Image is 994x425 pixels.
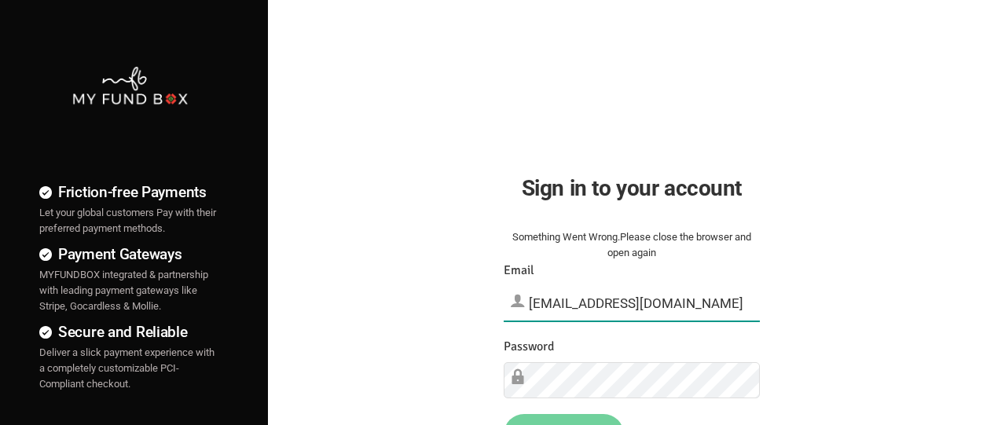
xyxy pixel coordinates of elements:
[72,65,189,106] img: mfbwhite.png
[504,261,534,280] label: Email
[504,171,760,205] h2: Sign in to your account
[39,243,221,266] h4: Payment Gateways
[504,229,760,261] div: Something Went Wrong.Please close the browser and open again
[504,286,760,321] input: Email
[39,207,216,234] span: Let your global customers Pay with their preferred payment methods.
[39,181,221,203] h4: Friction-free Payments
[39,346,215,390] span: Deliver a slick payment experience with a completely customizable PCI-Compliant checkout.
[39,269,208,312] span: MYFUNDBOX integrated & partnership with leading payment gateways like Stripe, Gocardless & Mollie.
[504,337,554,357] label: Password
[39,321,221,343] h4: Secure and Reliable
